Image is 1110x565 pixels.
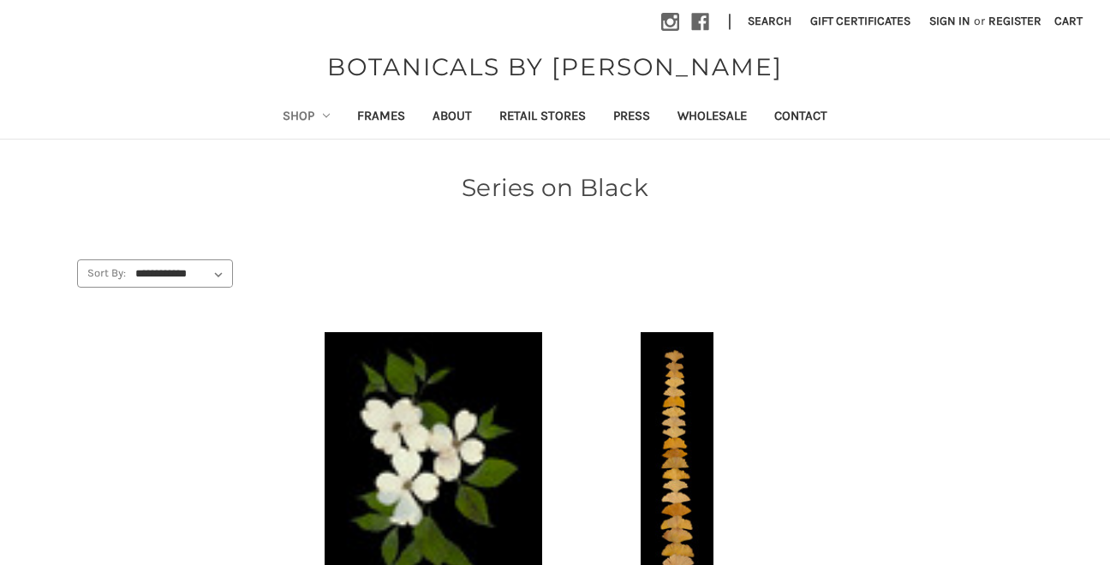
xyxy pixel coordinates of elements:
[664,97,761,139] a: Wholesale
[419,97,486,139] a: About
[972,12,987,30] span: or
[600,97,664,139] a: Press
[319,49,791,85] a: BOTANICALS BY [PERSON_NAME]
[269,97,344,139] a: Shop
[761,97,841,139] a: Contact
[77,169,1033,205] h1: Series on Black
[78,260,126,286] label: Sort By:
[486,97,600,139] a: Retail Stores
[1054,14,1083,28] span: Cart
[721,9,738,36] li: |
[343,97,419,139] a: Frames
